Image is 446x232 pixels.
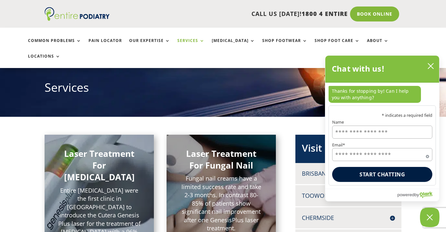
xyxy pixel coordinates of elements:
[426,154,429,157] span: Required field
[302,141,395,158] h2: Visit Us [DATE]
[45,7,110,21] img: logo (1)
[325,83,439,105] div: chat
[262,38,307,52] a: Shop Footwear
[28,54,61,68] a: Locations
[126,10,348,18] p: CALL US [DATE]!
[302,170,395,178] h4: Brisbane CBD
[302,214,395,222] h4: Chermside
[329,86,421,103] p: Thanks for stopping by! Can I help you with anything?
[58,148,141,186] h2: Laser Treatment For [MEDICAL_DATA]
[397,189,439,201] a: Powered by Olark
[367,38,389,52] a: About
[88,38,122,52] a: Pain Locator
[325,55,439,201] div: olark chatbox
[332,126,432,139] input: Name
[45,16,110,22] a: Entire Podiatry
[315,38,360,52] a: Shop Foot Care
[332,62,385,75] h2: Chat with us!
[332,120,432,124] label: Name
[332,113,432,117] p: * indicates a required field
[45,79,401,99] h1: Services
[177,38,205,52] a: Services
[414,191,419,199] span: by
[350,7,399,21] a: Book Online
[332,167,432,182] button: Start chatting
[180,148,263,175] h2: Laser Treatment For Fungal Nail
[397,191,414,199] span: powered
[420,208,439,227] button: Close Chatbox
[28,38,81,52] a: Common Problems
[332,143,432,147] label: Email*
[212,38,255,52] a: [MEDICAL_DATA]
[426,61,436,71] button: close chatbox
[302,10,348,18] span: 1800 4 ENTIRE
[129,38,170,52] a: Our Expertise
[302,192,395,200] h4: Toowong
[332,148,432,161] input: Email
